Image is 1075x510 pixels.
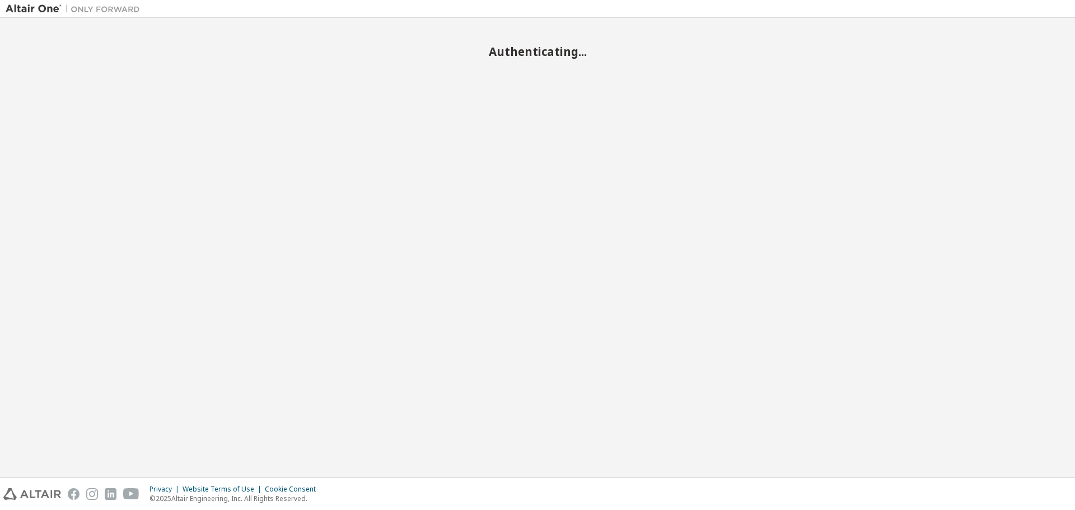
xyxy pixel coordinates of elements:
div: Privacy [149,485,183,494]
img: instagram.svg [86,488,98,500]
img: Altair One [6,3,146,15]
div: Website Terms of Use [183,485,265,494]
p: © 2025 Altair Engineering, Inc. All Rights Reserved. [149,494,322,503]
h2: Authenticating... [6,44,1069,59]
img: linkedin.svg [105,488,116,500]
img: altair_logo.svg [3,488,61,500]
img: facebook.svg [68,488,80,500]
div: Cookie Consent [265,485,322,494]
img: youtube.svg [123,488,139,500]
